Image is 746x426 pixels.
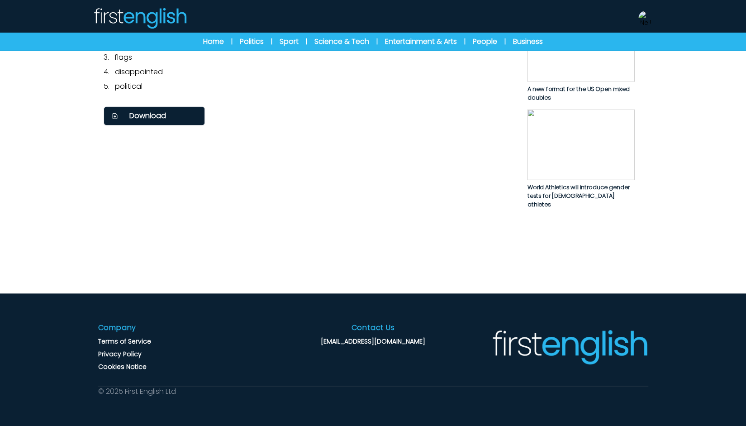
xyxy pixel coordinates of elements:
[98,337,151,346] a: Terms of Service
[104,67,505,77] p: 4.
[98,349,142,359] a: Privacy Policy
[271,37,272,46] span: |
[513,36,543,47] a: Business
[98,322,137,333] h3: Company
[115,81,143,91] span: political
[240,36,264,47] a: Politics
[98,386,176,397] p: © 2025 First English Ltd
[104,106,205,125] button: Download
[203,36,224,47] a: Home
[98,362,147,371] a: Cookies Notice
[104,81,505,92] p: 5.
[376,37,378,46] span: |
[490,329,648,365] img: Company Logo
[385,36,457,47] a: Entertainment & Arts
[527,109,634,180] img: k54yyGOsOjhm8Qzh14gLQRtB1qgpw9g1tJGia6UE.jpg
[231,37,233,46] span: |
[527,85,629,102] span: A new format for the US Open mixed doubles
[114,52,132,62] span: flags
[280,36,299,47] a: Sport
[104,52,505,63] p: 3.
[314,36,369,47] a: Science & Tech
[129,110,166,121] span: Download
[464,37,466,46] span: |
[473,36,497,47] a: People
[527,109,634,209] a: World Athletics will introduce gender tests for [DEMOGRAPHIC_DATA] athletes
[93,7,187,29] img: Logo
[321,337,425,346] a: [EMAIL_ADDRESS][DOMAIN_NAME]
[306,37,307,46] span: |
[527,11,634,102] a: A new format for the US Open mixed doubles
[351,322,394,333] h3: Contact Us
[504,37,506,46] span: |
[527,183,629,209] span: World Athletics will introduce gender tests for [DEMOGRAPHIC_DATA] athletes
[115,67,163,77] span: disappointed
[638,11,653,25] img: Neil Storey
